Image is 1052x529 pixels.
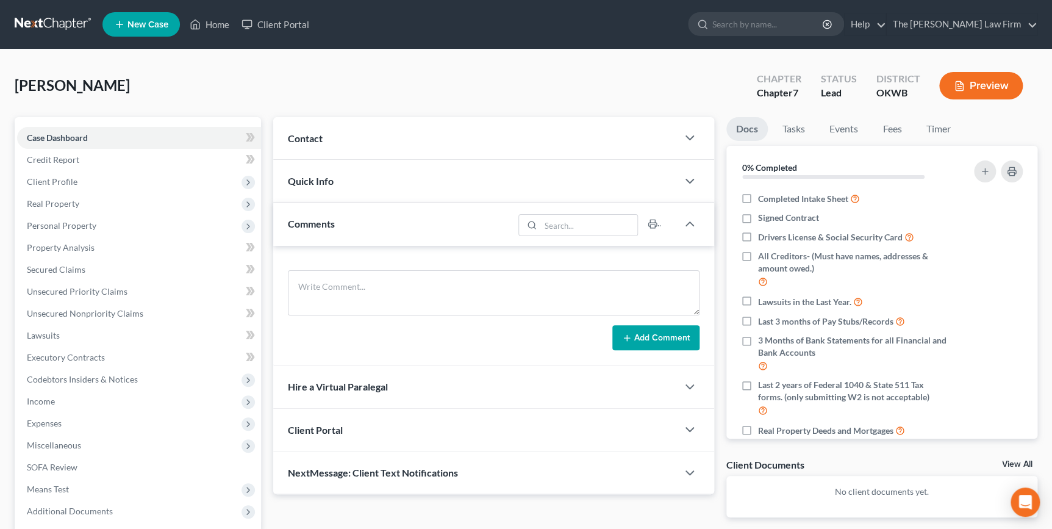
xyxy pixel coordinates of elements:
[540,215,637,236] input: Search...
[792,87,798,98] span: 7
[1002,460,1032,469] a: View All
[758,193,848,205] span: Completed Intake Sheet
[17,303,261,325] a: Unsecured Nonpriority Claims
[820,117,868,141] a: Events
[27,440,81,450] span: Miscellaneous
[876,86,920,100] div: OKWB
[939,72,1023,99] button: Preview
[27,242,95,253] span: Property Analysis
[612,325,700,351] button: Add Comment
[27,132,88,143] span: Case Dashboard
[288,467,458,478] span: NextMessage: Client Text Notifications
[873,117,912,141] a: Fees
[27,264,85,275] span: Secured Claims
[917,117,961,141] a: Timer
[27,154,79,165] span: Credit Report
[27,506,113,516] span: Additional Documents
[27,484,69,494] span: Means Test
[288,218,335,229] span: Comments
[758,315,893,328] span: Last 3 months of Pay Stubs/Records
[758,334,950,359] span: 3 Months of Bank Statements for all Financial and Bank Accounts
[15,76,130,94] span: [PERSON_NAME]
[17,325,261,347] a: Lawsuits
[17,456,261,478] a: SOFA Review
[17,347,261,369] a: Executory Contracts
[27,198,79,209] span: Real Property
[758,296,851,308] span: Lawsuits in the Last Year.
[758,250,950,275] span: All Creditors- (Must have names, addresses & amount owed.)
[27,176,77,187] span: Client Profile
[288,175,334,187] span: Quick Info
[288,381,388,392] span: Hire a Virtual Paralegal
[736,486,1028,498] p: No client documents yet.
[27,352,105,362] span: Executory Contracts
[773,117,815,141] a: Tasks
[184,13,235,35] a: Home
[27,396,55,406] span: Income
[758,425,893,437] span: Real Property Deeds and Mortgages
[17,149,261,171] a: Credit Report
[17,259,261,281] a: Secured Claims
[17,127,261,149] a: Case Dashboard
[845,13,886,35] a: Help
[27,418,62,428] span: Expenses
[756,72,801,86] div: Chapter
[876,72,920,86] div: District
[726,117,768,141] a: Docs
[235,13,315,35] a: Client Portal
[27,286,127,297] span: Unsecured Priority Claims
[1011,488,1040,517] div: Open Intercom Messenger
[887,13,1037,35] a: The [PERSON_NAME] Law Firm
[756,86,801,100] div: Chapter
[712,13,824,35] input: Search by name...
[27,220,96,231] span: Personal Property
[17,281,261,303] a: Unsecured Priority Claims
[742,162,797,173] strong: 0% Completed
[758,379,950,403] span: Last 2 years of Federal 1040 & State 511 Tax forms. (only submitting W2 is not acceptable)
[27,330,60,340] span: Lawsuits
[758,231,903,243] span: Drivers License & Social Security Card
[758,212,819,224] span: Signed Contract
[27,462,77,472] span: SOFA Review
[820,72,856,86] div: Status
[288,132,323,144] span: Contact
[127,20,168,29] span: New Case
[726,458,804,471] div: Client Documents
[820,86,856,100] div: Lead
[288,424,343,436] span: Client Portal
[27,308,143,318] span: Unsecured Nonpriority Claims
[17,237,261,259] a: Property Analysis
[27,374,138,384] span: Codebtors Insiders & Notices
